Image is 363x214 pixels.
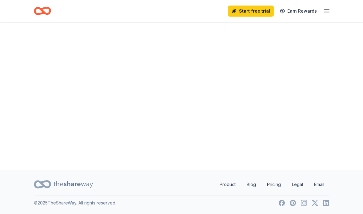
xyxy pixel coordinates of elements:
a: Email [309,178,329,191]
a: Start free trial [228,6,274,17]
nav: quick links [215,178,329,191]
a: Blog [242,178,261,191]
a: Pricing [262,178,286,191]
a: Legal [287,178,308,191]
a: Earn Rewards [276,6,321,17]
p: © 2025 TheShareWay. All rights reserved. [34,199,116,207]
a: Product [215,178,241,191]
a: Home [34,4,51,18]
